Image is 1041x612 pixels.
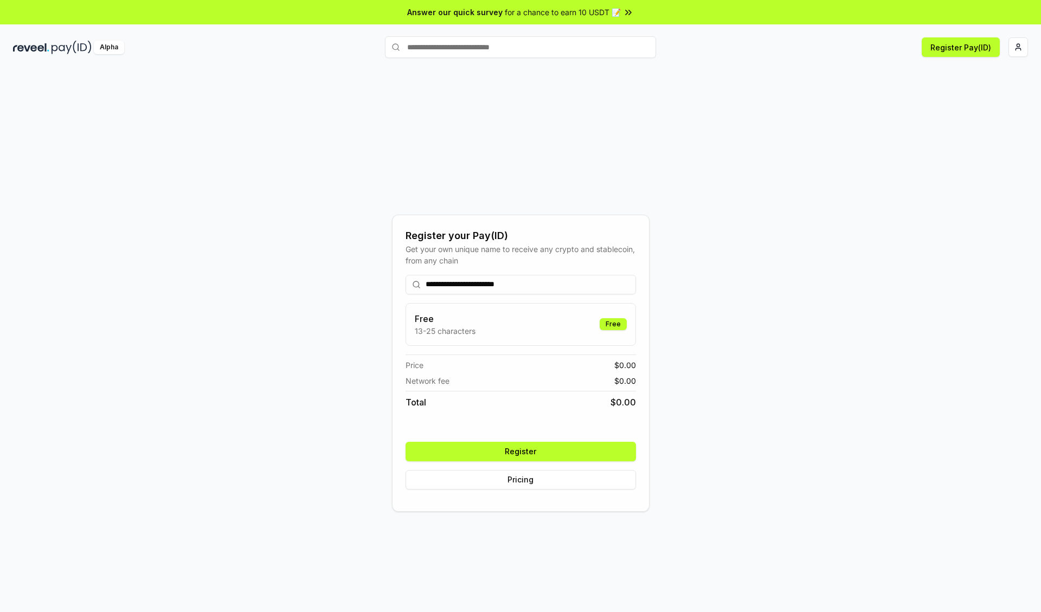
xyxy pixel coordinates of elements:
[415,325,475,337] p: 13-25 characters
[611,396,636,409] span: $ 0.00
[614,359,636,371] span: $ 0.00
[922,37,1000,57] button: Register Pay(ID)
[415,312,475,325] h3: Free
[13,41,49,54] img: reveel_dark
[406,442,636,461] button: Register
[94,41,124,54] div: Alpha
[407,7,503,18] span: Answer our quick survey
[406,375,449,386] span: Network fee
[406,470,636,489] button: Pricing
[614,375,636,386] span: $ 0.00
[600,318,627,330] div: Free
[406,243,636,266] div: Get your own unique name to receive any crypto and stablecoin, from any chain
[406,396,426,409] span: Total
[406,359,423,371] span: Price
[52,41,92,54] img: pay_id
[505,7,621,18] span: for a chance to earn 10 USDT 📝
[406,228,636,243] div: Register your Pay(ID)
